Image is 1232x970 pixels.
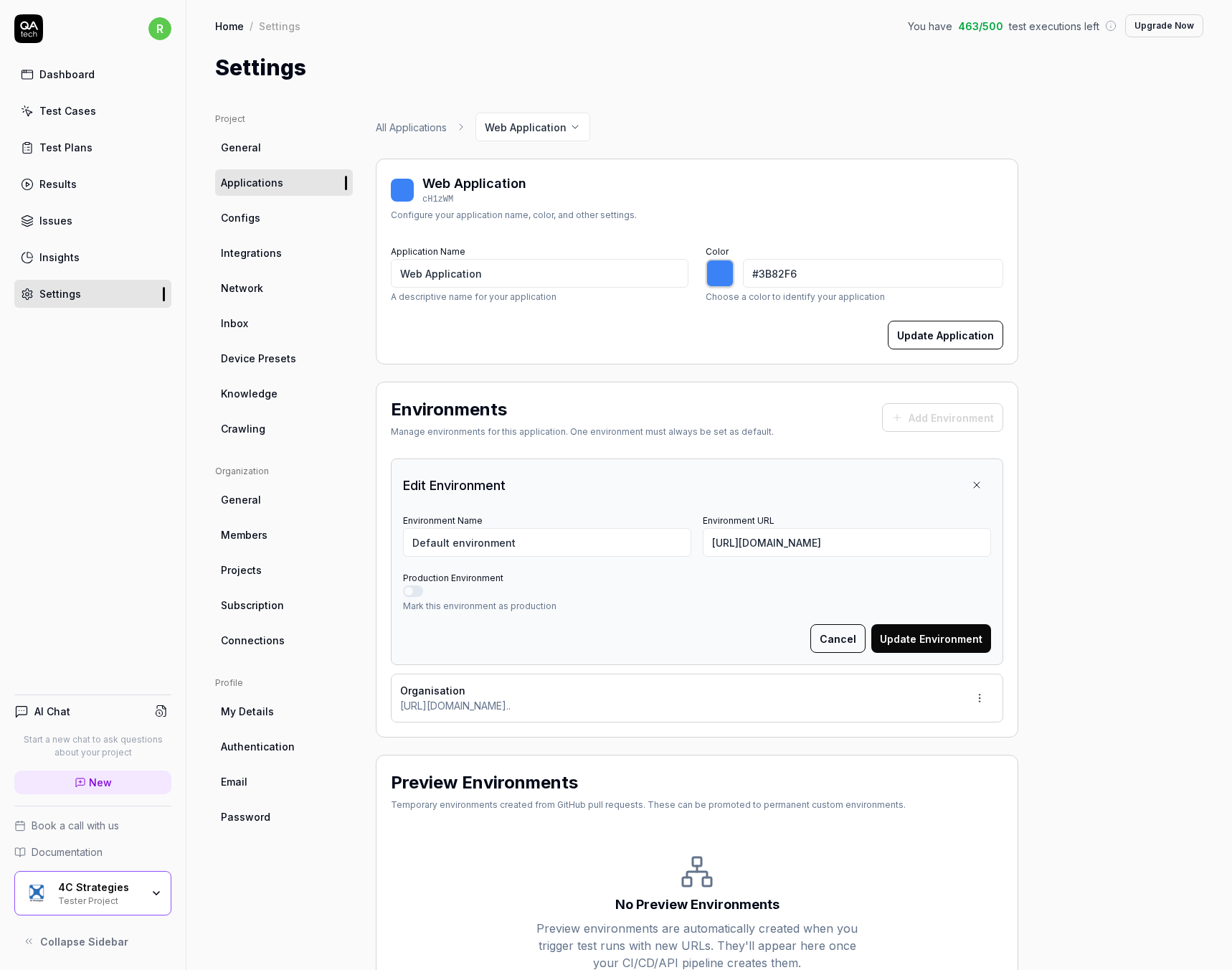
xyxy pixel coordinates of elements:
a: Crawling [215,415,353,442]
span: Connections [221,633,285,648]
span: New [89,775,112,790]
span: Integrations [221,245,282,260]
a: Test Plans [14,133,171,161]
span: 463 / 500 [958,19,1003,34]
button: Cancel [810,624,866,653]
p: A descriptive name for your application [391,291,688,303]
div: Project [215,113,353,126]
h1: Settings [215,52,306,84]
span: Crawling [221,421,265,436]
a: All Applications [376,120,447,135]
button: Add Environment [882,403,1003,432]
button: 4C Strategies Logo4C StrategiesTester Project [14,871,171,915]
div: Insights [39,250,80,265]
span: [URL][DOMAIN_NAME].. [400,698,511,713]
input: My Application [391,259,688,288]
span: Authentication [221,739,295,754]
button: r [148,14,171,43]
a: Inbox [215,310,353,336]
span: Configs [221,210,260,225]
button: Upgrade Now [1125,14,1203,37]
div: Temporary environments created from GitHub pull requests. These can be promoted to permanent cust... [391,799,906,811]
div: Issues [39,213,72,228]
span: Projects [221,562,262,578]
div: Test Cases [39,103,96,118]
span: Book a call with us [32,818,119,833]
button: Web Application [475,113,590,141]
a: Connections [215,627,353,654]
a: Results [14,170,171,198]
div: Results [39,176,77,192]
a: Members [215,522,353,548]
button: Update Application [888,321,1003,349]
p: Start a new chat to ask questions about your project [14,733,171,759]
div: / [250,19,253,33]
div: Web Application [422,174,526,193]
div: cH1zWM [422,193,526,206]
span: Inbox [221,316,248,331]
a: Device Presets [215,345,353,372]
span: Password [221,809,270,824]
a: Network [215,275,353,301]
h4: AI Chat [34,704,70,719]
span: General [221,140,261,155]
label: Environment Name [403,515,483,526]
div: Settings [39,286,81,301]
a: Settings [14,280,171,308]
div: Test Plans [39,140,93,155]
a: Home [215,19,244,33]
input: https://example.com [703,528,991,557]
h2: Preview Environments [391,770,578,796]
label: Production Environment [403,573,503,583]
a: Projects [215,557,353,583]
a: General [215,486,353,513]
a: My Details [215,698,353,725]
label: Environment URL [703,515,774,526]
a: Dashboard [14,60,171,88]
span: Organisation [400,683,465,698]
div: 4C Strategies [58,881,141,894]
a: Knowledge [215,380,353,407]
a: Configs [215,204,353,231]
span: Knowledge [221,386,278,401]
input: #3B82F6 [743,259,1003,288]
a: Documentation [14,844,171,860]
span: Email [221,774,247,789]
a: Book a call with us [14,818,171,833]
p: Choose a color to identify your application [706,291,1003,303]
a: Applications [215,169,353,196]
a: Issues [14,207,171,235]
span: Device Presets [221,351,296,366]
div: No Preview Environments [615,895,780,914]
label: Application Name [391,246,465,257]
span: Web Application [485,120,567,135]
div: Tester Project [58,894,141,905]
a: General [215,134,353,161]
div: Profile [215,677,353,689]
a: Insights [14,243,171,271]
span: Subscription [221,598,284,613]
span: Network [221,281,263,296]
button: Update Environment [871,624,991,653]
a: Test Cases [14,97,171,125]
input: Production, Staging, etc. [403,528,691,557]
h2: Environments [391,397,507,423]
p: Mark this environment as production [403,600,991,613]
img: 4C Strategies Logo [24,880,49,906]
span: General [221,492,261,507]
a: Password [215,804,353,830]
span: Collapse Sidebar [40,934,128,949]
div: Configure your application name, color, and other settings. [391,209,637,222]
span: test executions left [1009,19,1099,34]
a: New [14,771,171,794]
div: Settings [259,19,300,33]
label: Color [706,246,729,257]
span: Documentation [32,844,103,860]
div: Dashboard [39,67,95,82]
span: Applications [221,175,283,190]
a: Authentication [215,733,353,760]
div: Organization [215,465,353,478]
a: Email [215,768,353,795]
span: My Details [221,704,274,719]
button: Collapse Sidebar [14,927,171,956]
